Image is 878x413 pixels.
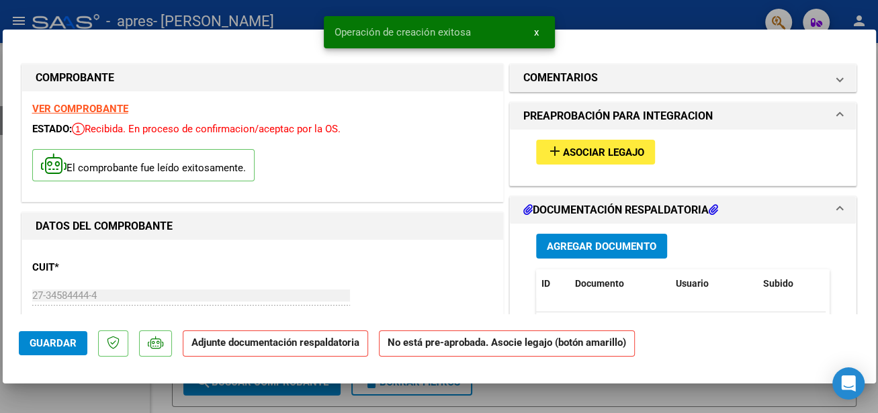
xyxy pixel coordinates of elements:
[510,130,857,185] div: PREAPROBACIÓN PARA INTEGRACION
[758,269,825,298] datatable-header-cell: Subido
[832,367,865,400] div: Open Intercom Messenger
[536,234,667,259] button: Agregar Documento
[72,123,341,135] span: Recibida. En proceso de confirmacion/aceptac por la OS.
[19,331,87,355] button: Guardar
[379,330,635,357] strong: No está pre-aprobada. Asocie legajo (botón amarillo)
[534,26,539,38] span: x
[32,103,128,115] a: VER COMPROBANTE
[36,220,173,232] strong: DATOS DEL COMPROBANTE
[523,202,718,218] h1: DOCUMENTACIÓN RESPALDATORIA
[523,20,550,44] button: x
[676,278,709,289] span: Usuario
[510,103,857,130] mat-expansion-panel-header: PREAPROBACIÓN PARA INTEGRACION
[510,64,857,91] mat-expansion-panel-header: COMENTARIOS
[510,197,857,224] mat-expansion-panel-header: DOCUMENTACIÓN RESPALDATORIA
[536,312,826,346] div: No data to display
[36,71,114,84] strong: COMPROBANTE
[30,337,77,349] span: Guardar
[570,269,670,298] datatable-header-cell: Documento
[523,108,713,124] h1: PREAPROBACIÓN PARA INTEGRACION
[335,26,471,39] span: Operación de creación exitosa
[547,143,563,159] mat-icon: add
[191,336,359,349] strong: Adjunte documentación respaldatoria
[523,70,598,86] h1: COMENTARIOS
[547,240,656,253] span: Agregar Documento
[575,278,624,289] span: Documento
[563,146,644,158] span: Asociar Legajo
[32,123,72,135] span: ESTADO:
[536,269,570,298] datatable-header-cell: ID
[32,260,171,275] p: CUIT
[536,140,655,165] button: Asociar Legajo
[541,278,550,289] span: ID
[32,149,255,182] p: El comprobante fue leído exitosamente.
[670,269,758,298] datatable-header-cell: Usuario
[763,278,793,289] span: Subido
